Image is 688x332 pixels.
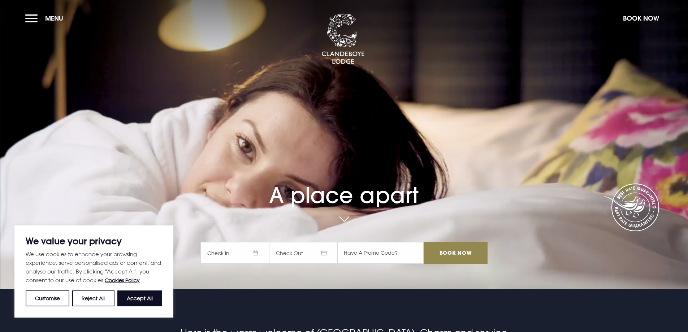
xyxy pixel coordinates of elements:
[45,14,63,22] span: Menu
[619,10,663,26] button: Book Now
[424,242,487,264] input: Book Now
[26,250,162,285] p: We use cookies to enhance your browsing experience, serve personalised ads or content, and analys...
[338,242,424,264] input: Have A Promo Code?
[200,162,487,208] h1: A place apart
[25,10,67,26] button: Menu
[26,290,69,306] button: Customise
[72,290,114,306] button: Reject All
[26,237,162,245] p: We value your privacy
[117,290,162,306] button: Accept All
[321,14,365,65] img: Clandeboye Lodge
[200,242,269,264] span: Check In
[105,277,140,283] a: Cookies Policy
[14,225,173,318] div: We value your privacy
[269,242,338,264] span: Check Out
